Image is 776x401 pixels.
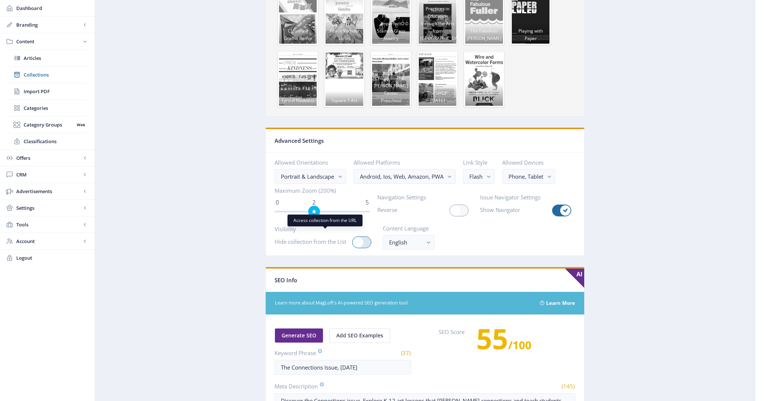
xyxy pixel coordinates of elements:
span: Collections [24,71,87,78]
span: Settings [16,204,81,212]
span: Learn more about MagLoft's AI-powered SEO generation tool. [275,300,531,307]
span: SEO Info [275,276,297,284]
label: Reverse [377,205,397,215]
span: Offers [16,154,81,162]
a: Collections [7,67,87,83]
span: Branding [16,21,81,28]
nb-badge: Web [74,121,87,128]
label: Allowed Devices [502,159,549,166]
span: Perfectly Imperfect Stained-Glass Jewelry [372,7,410,44]
label: Keyword Phrase [275,349,340,357]
a: Articles [7,50,87,66]
h3: /100 [476,331,531,353]
span: Peace Without Limits [326,21,363,44]
div: English [389,238,422,247]
span: AI [565,269,584,288]
span: Account [16,237,81,245]
span: 0 [275,198,280,206]
div: Portrait & Landscape [281,172,334,181]
button: Phone, Tablet [502,169,555,184]
button: Portrait & Landscape [275,169,346,184]
label: Content Language [383,225,429,232]
span: Categories [24,104,87,112]
span: CRM [16,171,81,178]
a: Import PDF [7,83,87,100]
a: Classifications [7,133,87,149]
span: Tools [16,221,81,228]
span: 5 [364,198,370,206]
span: Cloisonné Graffiti Remix [279,21,317,44]
button: Generate SEO [275,328,323,343]
nb-select-label: Android, Ios, Web, Amazon, PWA [360,172,443,181]
span: Access collection from the URL [293,218,357,223]
span: The SHOP: [DATE] [419,84,456,106]
span: Content [16,38,81,45]
button: Android, Ios, Web, Amazon, PWA [354,169,456,184]
a: Learn More [546,297,575,309]
span: 2 [311,198,317,206]
div: Advanced Settings [275,135,575,146]
span: Import PDF [24,88,87,95]
label: Allowed Platforms [354,159,450,166]
label: Show Navigator [480,205,520,215]
span: Playing with Paper [512,21,549,44]
span: Dashboard [16,4,89,12]
span: Advertisements [16,188,81,195]
button: Flash [463,169,495,184]
label: Allowed Orientations [275,159,340,166]
span: Focus In: The [PERSON_NAME] Center Preschool [372,69,410,106]
nb-select-label: Phone, Tablet [508,172,543,181]
span: Blick Art Materials [465,84,503,106]
span: Category Groups [24,121,74,128]
div: Flash [469,172,483,181]
span: Classifications [24,138,87,145]
span: The Fabulous [PERSON_NAME] [465,21,503,44]
a: Categories [7,100,87,116]
span: 55 [476,320,508,357]
button: English [383,235,435,250]
span: (37) [400,349,411,357]
span: Generate SEO [282,333,316,338]
button: Add SEO Examples [329,328,390,343]
ngx-slider: ngx-slider [275,211,370,212]
span: Logout [16,254,89,262]
label: Hide collection from the List [275,236,346,247]
input: Type Article Keyword Phrase ... [275,360,411,375]
span: Visibility [275,225,375,233]
span: Maximum Zoom (200%) [275,187,370,194]
span: Lyrical Kindness [279,91,317,106]
span: Navigation Settings [377,193,473,201]
span: Square 1 Art [326,91,363,106]
a: Category GroupsWeb [7,117,87,133]
span: ngx-slider [308,206,320,218]
span: Add SEO Examples [336,333,383,338]
span: Articles [24,54,87,62]
label: Link Style [463,159,489,166]
span: Issue Navigator Settings [480,193,575,201]
label: SEO Score [439,328,464,364]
